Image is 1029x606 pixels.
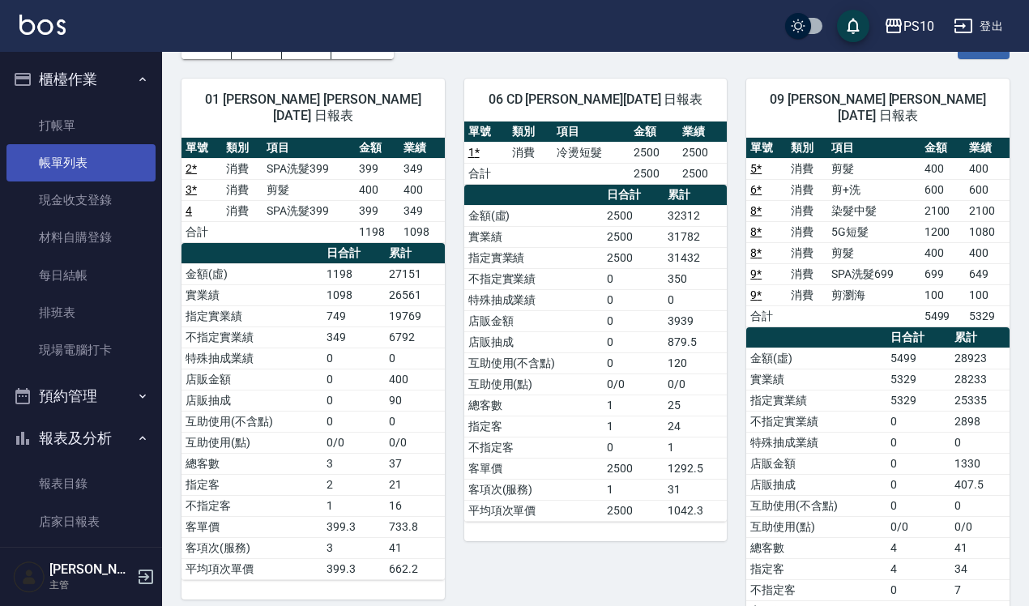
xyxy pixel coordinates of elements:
[181,537,322,558] td: 客項次(服務)
[950,579,1010,600] td: 7
[965,200,1010,221] td: 2100
[322,369,385,390] td: 0
[603,205,664,226] td: 2500
[464,500,603,521] td: 平均項次單價
[903,16,934,36] div: PS10
[664,373,727,395] td: 0/0
[181,263,322,284] td: 金額(虛)
[355,200,399,221] td: 399
[464,226,603,247] td: 實業績
[464,352,603,373] td: 互助使用(不含點)
[950,558,1010,579] td: 34
[787,138,827,159] th: 類別
[322,516,385,537] td: 399.3
[181,348,322,369] td: 特殊抽成業績
[920,179,965,200] td: 600
[886,537,950,558] td: 4
[399,200,444,221] td: 349
[385,453,445,474] td: 37
[508,142,553,163] td: 消費
[385,558,445,579] td: 662.2
[746,138,787,159] th: 單號
[827,158,920,179] td: 剪髮
[603,395,664,416] td: 1
[886,432,950,453] td: 0
[664,185,727,206] th: 累計
[603,289,664,310] td: 0
[6,503,156,540] a: 店家日報表
[603,185,664,206] th: 日合計
[603,500,664,521] td: 2500
[603,416,664,437] td: 1
[664,205,727,226] td: 32312
[603,226,664,247] td: 2500
[678,163,727,184] td: 2500
[399,179,444,200] td: 400
[664,416,727,437] td: 24
[322,495,385,516] td: 1
[263,158,355,179] td: SPA洗髮399
[603,437,664,458] td: 0
[664,479,727,500] td: 31
[920,284,965,305] td: 100
[464,205,603,226] td: 金額(虛)
[222,138,263,159] th: 類別
[6,375,156,417] button: 預約管理
[464,268,603,289] td: 不指定實業績
[965,305,1010,326] td: 5329
[920,263,965,284] td: 699
[385,411,445,432] td: 0
[950,453,1010,474] td: 1330
[181,390,322,411] td: 店販抽成
[837,10,869,42] button: save
[322,390,385,411] td: 0
[322,432,385,453] td: 0/0
[322,411,385,432] td: 0
[385,474,445,495] td: 21
[222,158,263,179] td: 消費
[678,122,727,143] th: 業績
[553,142,630,163] td: 冷燙短髮
[664,226,727,247] td: 31782
[787,221,827,242] td: 消費
[950,390,1010,411] td: 25335
[399,138,444,159] th: 業績
[464,373,603,395] td: 互助使用(點)
[322,326,385,348] td: 349
[6,417,156,459] button: 報表及分析
[886,348,950,369] td: 5499
[746,579,886,600] td: 不指定客
[464,289,603,310] td: 特殊抽成業績
[508,122,553,143] th: 類別
[746,390,886,411] td: 指定實業績
[827,242,920,263] td: 剪髮
[201,92,425,124] span: 01 [PERSON_NAME] [PERSON_NAME][DATE] 日報表
[950,348,1010,369] td: 28923
[6,107,156,144] a: 打帳單
[664,458,727,479] td: 1292.5
[787,242,827,263] td: 消費
[355,138,399,159] th: 金額
[603,331,664,352] td: 0
[19,15,66,35] img: Logo
[355,221,399,242] td: 1198
[385,390,445,411] td: 90
[322,474,385,495] td: 2
[322,263,385,284] td: 1198
[49,578,132,592] p: 主管
[746,305,787,326] td: 合計
[603,373,664,395] td: 0/0
[950,411,1010,432] td: 2898
[746,348,886,369] td: 金額(虛)
[385,348,445,369] td: 0
[181,221,222,242] td: 合計
[746,495,886,516] td: 互助使用(不含點)
[787,263,827,284] td: 消費
[920,242,965,263] td: 400
[886,411,950,432] td: 0
[950,516,1010,537] td: 0/0
[385,495,445,516] td: 16
[965,242,1010,263] td: 400
[464,247,603,268] td: 指定實業績
[222,179,263,200] td: 消費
